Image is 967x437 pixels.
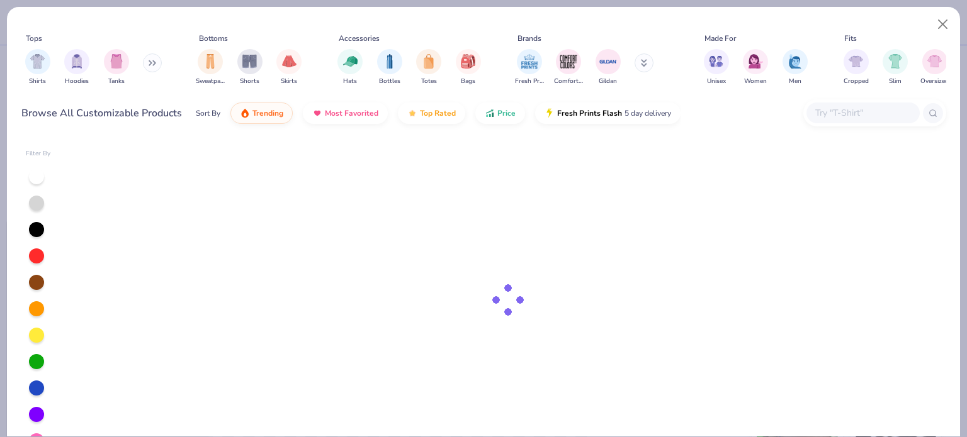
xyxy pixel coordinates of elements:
img: Tanks Image [110,54,123,69]
span: Price [497,108,516,118]
button: filter button [196,49,225,86]
div: filter for Comfort Colors [554,49,583,86]
span: Trending [252,108,283,118]
img: Skirts Image [282,54,297,69]
img: TopRated.gif [407,108,417,118]
div: filter for Bottles [377,49,402,86]
span: Bottles [379,77,400,86]
span: Cropped [844,77,869,86]
div: Sort By [196,108,220,119]
img: Gildan Image [599,52,618,71]
button: filter button [25,49,50,86]
button: filter button [743,49,768,86]
img: Hoodies Image [70,54,84,69]
span: Bags [461,77,475,86]
img: Bags Image [461,54,475,69]
span: Shirts [29,77,46,86]
span: Hoodies [65,77,89,86]
button: filter button [237,49,263,86]
span: Oversized [920,77,949,86]
button: filter button [337,49,363,86]
img: most_fav.gif [312,108,322,118]
button: filter button [704,49,729,86]
button: Fresh Prints Flash5 day delivery [535,102,681,124]
div: Made For [704,33,736,44]
span: Unisex [707,77,726,86]
span: 5 day delivery [625,106,671,121]
img: flash.gif [545,108,555,118]
img: Cropped Image [849,54,863,69]
div: filter for Bags [456,49,481,86]
div: filter for Shorts [237,49,263,86]
button: filter button [377,49,402,86]
img: Comfort Colors Image [559,52,578,71]
div: Tops [26,33,42,44]
div: filter for Fresh Prints [515,49,544,86]
img: Oversized Image [927,54,942,69]
img: Totes Image [422,54,436,69]
span: Tanks [108,77,125,86]
div: filter for Oversized [920,49,949,86]
div: Accessories [339,33,380,44]
button: Most Favorited [303,102,388,124]
span: Most Favorited [325,108,378,118]
div: filter for Men [783,49,808,86]
div: filter for Shirts [25,49,50,86]
div: filter for Women [743,49,768,86]
span: Skirts [281,77,297,86]
button: filter button [920,49,949,86]
span: Women [744,77,767,86]
button: Price [475,102,525,124]
button: filter button [783,49,808,86]
span: Comfort Colors [554,77,583,86]
div: Brands [517,33,541,44]
img: Unisex Image [709,54,723,69]
div: Filter By [26,149,51,158]
img: Shirts Image [30,54,45,69]
div: filter for Unisex [704,49,729,86]
span: Top Rated [420,108,456,118]
img: Bottles Image [383,54,397,69]
img: Shorts Image [242,54,257,69]
button: filter button [515,49,544,86]
img: trending.gif [240,108,250,118]
button: filter button [883,49,908,86]
span: Gildan [599,77,617,86]
button: filter button [276,49,302,86]
span: Totes [421,77,437,86]
button: filter button [456,49,481,86]
div: Bottoms [199,33,228,44]
span: Sweatpants [196,77,225,86]
span: Shorts [240,77,259,86]
div: filter for Skirts [276,49,302,86]
span: Fresh Prints [515,77,544,86]
div: filter for Gildan [596,49,621,86]
button: Top Rated [398,102,465,124]
span: Fresh Prints Flash [557,108,622,118]
div: filter for Cropped [844,49,869,86]
button: Close [931,13,955,36]
div: Browse All Customizable Products [21,106,182,121]
div: filter for Totes [416,49,441,86]
div: filter for Sweatpants [196,49,225,86]
div: filter for Hoodies [64,49,89,86]
span: Men [789,77,801,86]
img: Men Image [788,54,802,69]
button: filter button [554,49,583,86]
img: Sweatpants Image [203,54,217,69]
img: Women Image [749,54,763,69]
div: filter for Hats [337,49,363,86]
button: filter button [596,49,621,86]
button: Trending [230,102,293,124]
button: filter button [416,49,441,86]
img: Hats Image [343,54,358,69]
button: filter button [104,49,129,86]
input: Try "T-Shirt" [814,106,911,120]
span: Hats [343,77,357,86]
span: Slim [889,77,902,86]
img: Slim Image [888,54,902,69]
button: filter button [844,49,869,86]
div: filter for Slim [883,49,908,86]
img: Fresh Prints Image [520,52,539,71]
div: Fits [844,33,857,44]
